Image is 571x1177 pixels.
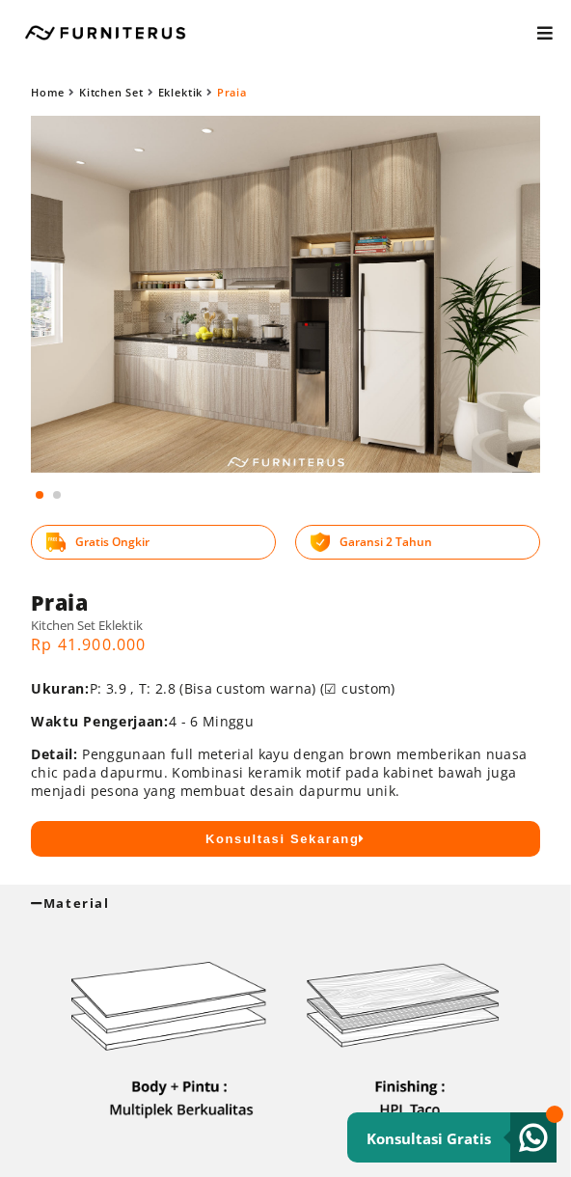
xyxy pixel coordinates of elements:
[31,821,540,857] button: Konsultasi Sekarang
[347,1112,557,1163] a: Konsultasi Gratis
[31,634,540,655] p: Rp 41.900.000
[31,679,540,698] p: P: 3.9 , T: 2.8 (Bisa custom warna) (☑ custom)
[31,679,90,698] span: Ukuran:
[158,85,204,99] a: Eklektik
[367,1129,491,1148] small: Konsultasi Gratis
[31,745,78,763] span: Detail:
[31,712,540,730] p: 4 - 6 Minggu
[75,534,150,550] span: Gratis Ongkir
[31,85,65,99] a: Home
[31,712,169,730] span: Waktu Pengerjaan:
[79,85,144,99] a: Kitchen Set
[340,534,432,550] span: Garansi 2 Tahun
[31,616,540,634] h5: Kitchen Set Eklektik
[31,745,527,800] : Penggunaan full meterial kayu dengan brown memberikan nuasa chic pada dapurmu. Kombinasi keramik ...
[217,85,247,99] span: Praia
[31,894,540,912] div: Material
[31,588,540,616] h1: Praia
